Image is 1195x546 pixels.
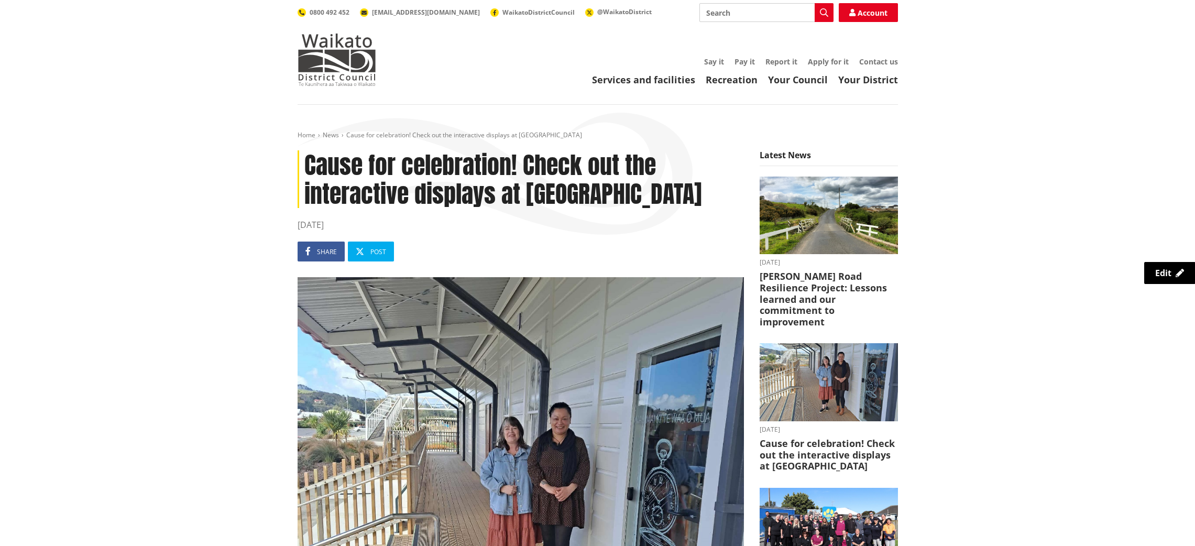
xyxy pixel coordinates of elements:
a: Contact us [859,57,898,67]
a: Services and facilities [592,73,695,86]
time: [DATE] [760,259,898,266]
a: Edit [1144,262,1195,284]
a: Your District [838,73,898,86]
a: Apply for it [808,57,849,67]
h3: Cause for celebration! Check out the interactive displays at [GEOGRAPHIC_DATA] [760,438,898,472]
time: [DATE] [298,219,744,231]
h3: [PERSON_NAME] Road Resilience Project: Lessons learned and our commitment to improvement [760,271,898,327]
a: News [323,130,339,139]
span: [EMAIL_ADDRESS][DOMAIN_NAME] [372,8,480,17]
a: WaikatoDistrictCouncil [490,8,575,17]
span: Share [317,247,337,256]
a: Pay it [734,57,755,67]
img: Huntly Museum - Debra Kane and Kristy Wilson [760,343,898,421]
time: [DATE] [760,427,898,433]
a: [DATE] [PERSON_NAME] Road Resilience Project: Lessons learned and our commitment to improvement [760,177,898,327]
img: Waikato District Council - Te Kaunihera aa Takiwaa o Waikato [298,34,376,86]
nav: breadcrumb [298,131,898,140]
span: 0800 492 452 [310,8,349,17]
a: Share [298,242,345,261]
a: Account [839,3,898,22]
span: Cause for celebration! Check out the interactive displays at [GEOGRAPHIC_DATA] [346,130,582,139]
span: @WaikatoDistrict [597,7,652,16]
a: 0800 492 452 [298,8,349,17]
span: Edit [1155,267,1171,279]
a: [EMAIL_ADDRESS][DOMAIN_NAME] [360,8,480,17]
a: Report it [765,57,797,67]
a: [DATE] Cause for celebration! Check out the interactive displays at [GEOGRAPHIC_DATA] [760,343,898,472]
span: Post [370,247,386,256]
a: @WaikatoDistrict [585,7,652,16]
img: PR-21222 Huia Road Relience Munro Road Bridge [760,177,898,255]
h1: Cause for celebration! Check out the interactive displays at [GEOGRAPHIC_DATA] [298,150,744,208]
a: Recreation [706,73,758,86]
a: Your Council [768,73,828,86]
a: Home [298,130,315,139]
span: WaikatoDistrictCouncil [502,8,575,17]
h5: Latest News [760,150,898,166]
a: Say it [704,57,724,67]
a: Post [348,242,394,261]
input: Search input [699,3,834,22]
